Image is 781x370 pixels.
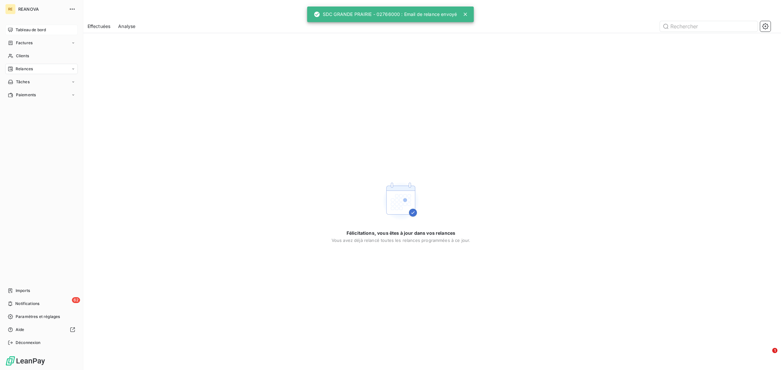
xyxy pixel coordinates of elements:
[380,180,422,222] img: Empty state
[16,66,33,72] span: Relances
[5,324,78,335] a: Aide
[16,288,30,294] span: Imports
[18,7,65,12] span: REANOVA
[5,4,16,14] div: RE
[16,53,29,59] span: Clients
[772,348,777,353] span: 1
[16,27,46,33] span: Tableau de bord
[16,79,30,85] span: Tâches
[88,23,111,30] span: Effectuées
[16,92,36,98] span: Paiements
[16,340,41,346] span: Déconnexion
[332,238,471,243] span: Vous avez déjà relancé toutes les relances programmées à ce jour.
[16,40,33,46] span: Factures
[15,301,39,307] span: Notifications
[347,230,455,236] span: Félicitations, vous êtes à jour dans vos relances
[72,297,80,303] span: 62
[5,356,46,366] img: Logo LeanPay
[16,327,24,333] span: Aide
[759,348,774,363] iframe: Intercom live chat
[118,23,135,30] span: Analyse
[314,8,457,20] div: SDC GRANDE PRAIRIE - 02766000 : Email de relance envoyé
[16,314,60,320] span: Paramètres et réglages
[660,21,758,32] input: Rechercher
